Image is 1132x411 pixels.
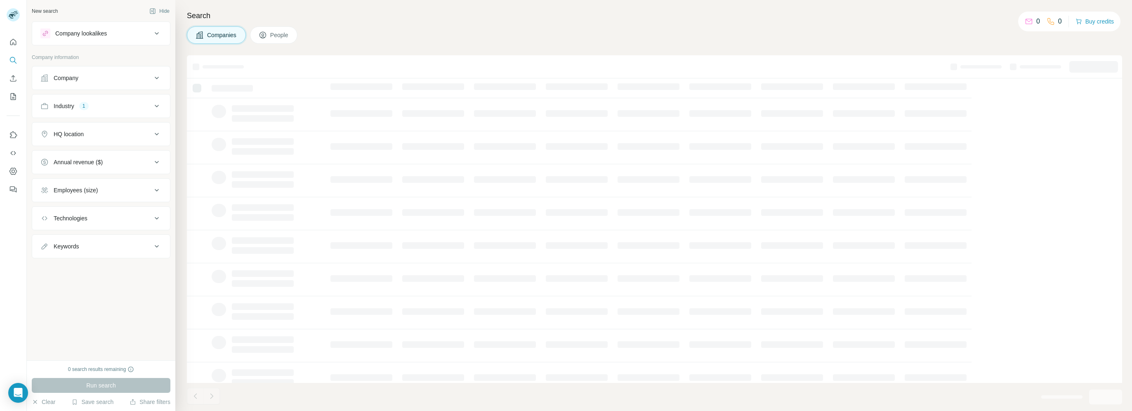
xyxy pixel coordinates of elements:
[79,102,89,110] div: 1
[130,398,170,406] button: Share filters
[32,24,170,43] button: Company lookalikes
[1058,17,1062,26] p: 0
[54,186,98,194] div: Employees (size)
[54,102,74,110] div: Industry
[54,214,87,222] div: Technologies
[54,130,84,138] div: HQ location
[55,29,107,38] div: Company lookalikes
[7,164,20,179] button: Dashboard
[32,7,58,15] div: New search
[32,236,170,256] button: Keywords
[270,31,289,39] span: People
[144,5,175,17] button: Hide
[54,242,79,250] div: Keywords
[7,71,20,86] button: Enrich CSV
[54,74,78,82] div: Company
[7,182,20,197] button: Feedback
[207,31,237,39] span: Companies
[1036,17,1040,26] p: 0
[7,53,20,68] button: Search
[7,89,20,104] button: My lists
[32,152,170,172] button: Annual revenue ($)
[8,383,28,403] div: Open Intercom Messenger
[32,124,170,144] button: HQ location
[187,10,1122,21] h4: Search
[32,96,170,116] button: Industry1
[32,208,170,228] button: Technologies
[32,398,55,406] button: Clear
[7,35,20,50] button: Quick start
[32,54,170,61] p: Company information
[7,146,20,161] button: Use Surfe API
[54,158,103,166] div: Annual revenue ($)
[68,366,134,373] div: 0 search results remaining
[32,68,170,88] button: Company
[71,398,113,406] button: Save search
[32,180,170,200] button: Employees (size)
[1075,16,1114,27] button: Buy credits
[7,128,20,142] button: Use Surfe on LinkedIn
